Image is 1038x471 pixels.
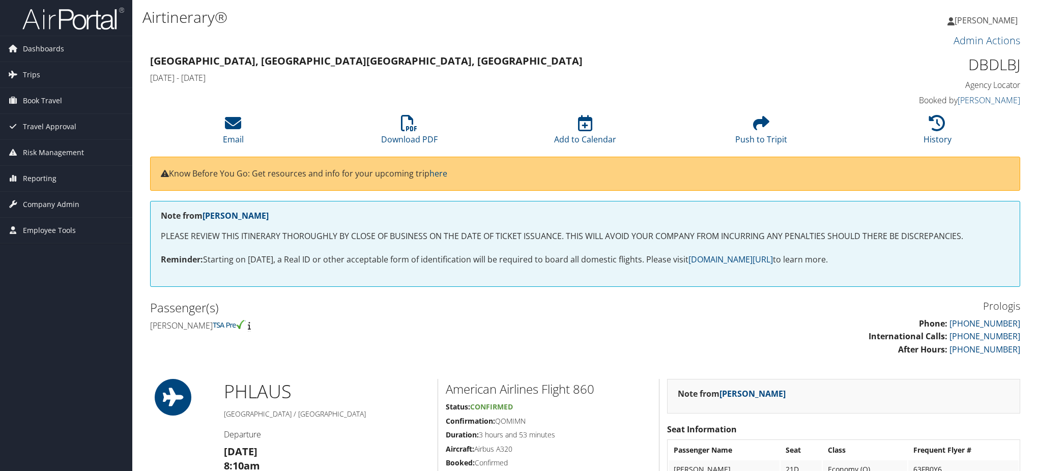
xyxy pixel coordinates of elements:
span: Travel Approval [23,114,76,139]
span: Book Travel [23,88,62,113]
strong: [GEOGRAPHIC_DATA], [GEOGRAPHIC_DATA] [GEOGRAPHIC_DATA], [GEOGRAPHIC_DATA] [150,54,583,68]
a: Push to Tripit [735,121,787,145]
strong: Reminder: [161,254,203,265]
a: here [429,168,447,179]
img: tsa-precheck.png [213,320,246,329]
span: [PERSON_NAME] [955,15,1018,26]
a: Download PDF [381,121,438,145]
th: Seat [781,441,822,459]
a: [PHONE_NUMBER] [949,331,1020,342]
strong: Note from [678,388,786,399]
h5: QOMIMN [446,416,651,426]
h4: [PERSON_NAME] [150,320,578,331]
strong: Status: [446,402,470,411]
h2: American Airlines Flight 860 [446,380,651,398]
strong: Note from [161,210,269,221]
h1: DBDLBJ [814,54,1020,75]
strong: International Calls: [869,331,947,342]
p: PLEASE REVIEW THIS ITINERARY THOROUGHLY BY CLOSE OF BUSINESS ON THE DATE OF TICKET ISSUANCE. THIS... [161,230,1010,243]
strong: Phone: [919,318,947,329]
h4: Departure [224,429,430,440]
strong: Aircraft: [446,444,474,454]
strong: [DATE] [224,445,257,458]
h4: Agency Locator [814,79,1020,91]
h3: Prologis [593,299,1020,313]
h1: Airtinerary® [142,7,733,28]
span: Risk Management [23,140,84,165]
h5: [GEOGRAPHIC_DATA] / [GEOGRAPHIC_DATA] [224,409,430,419]
a: Admin Actions [954,34,1020,47]
h5: Confirmed [446,458,651,468]
a: [PERSON_NAME] [719,388,786,399]
a: [PHONE_NUMBER] [949,318,1020,329]
h4: [DATE] - [DATE] [150,72,799,83]
span: Trips [23,62,40,87]
span: Company Admin [23,192,79,217]
a: History [924,121,951,145]
p: Know Before You Go: Get resources and info for your upcoming trip [161,167,1010,181]
strong: Duration: [446,430,479,439]
strong: Booked: [446,458,475,467]
span: Dashboards [23,36,64,62]
span: Employee Tools [23,218,76,243]
strong: Seat Information [667,424,737,435]
span: Reporting [23,166,56,191]
th: Class [823,441,907,459]
h1: PHL AUS [224,379,430,404]
a: Email [223,121,244,145]
th: Passenger Name [669,441,780,459]
h5: 3 hours and 53 minutes [446,430,651,440]
a: [PHONE_NUMBER] [949,344,1020,355]
img: airportal-logo.png [22,7,124,31]
h2: Passenger(s) [150,299,578,316]
strong: Confirmation: [446,416,495,426]
a: [PERSON_NAME] [203,210,269,221]
span: Confirmed [470,402,513,411]
h5: Airbus A320 [446,444,651,454]
a: [PERSON_NAME] [958,95,1020,106]
strong: After Hours: [898,344,947,355]
p: Starting on [DATE], a Real ID or other acceptable form of identification will be required to boar... [161,253,1010,267]
th: Frequent Flyer # [908,441,1019,459]
h4: Booked by [814,95,1020,106]
a: Add to Calendar [554,121,616,145]
a: [DOMAIN_NAME][URL] [688,254,773,265]
a: [PERSON_NAME] [947,5,1028,36]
